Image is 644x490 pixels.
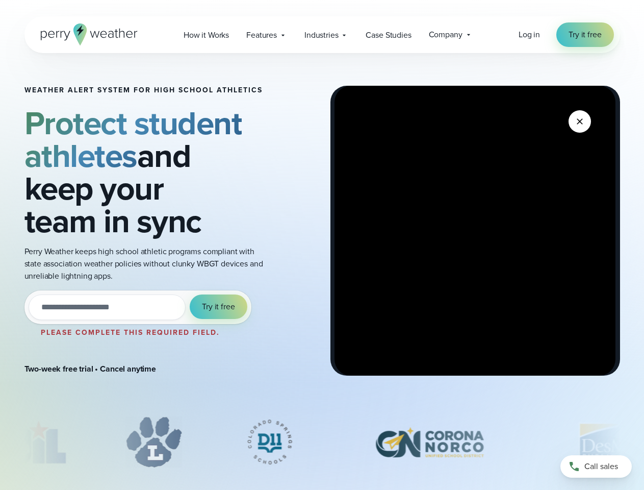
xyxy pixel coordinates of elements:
span: Company [429,29,462,41]
div: slideshow [24,416,620,473]
p: Perry Weather keeps high school athletic programs compliant with state association weather polici... [24,246,263,282]
span: Case Studies [366,29,411,41]
span: Log in [519,29,540,40]
button: Close Video [569,110,591,133]
div: 2 of 12 [125,416,182,468]
a: Call sales [560,455,632,478]
span: Features [246,29,277,41]
strong: Protect student athletes [24,99,242,180]
a: Case Studies [357,24,420,45]
div: 3 of 12 [231,416,308,468]
span: Try it free [202,301,235,313]
h2: and keep your team in sync [24,107,263,237]
span: How it Works [184,29,229,41]
span: Try it free [569,29,601,41]
a: Log in [519,29,540,41]
span: Call sales [584,460,618,473]
div: 4 of 12 [357,416,502,468]
a: How it Works [175,24,238,45]
a: Try it free [556,22,613,47]
img: Corona-Norco-Unified-School-District.svg [357,416,502,468]
h1: Weather Alert System for High School Athletics [24,86,263,94]
button: Try it free [190,295,247,319]
strong: Two-week free trial • Cancel anytime [24,363,157,375]
span: Industries [304,29,338,41]
label: Please complete this required field. [41,327,220,338]
img: Colorado-Springs-School-District.svg [231,416,308,468]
